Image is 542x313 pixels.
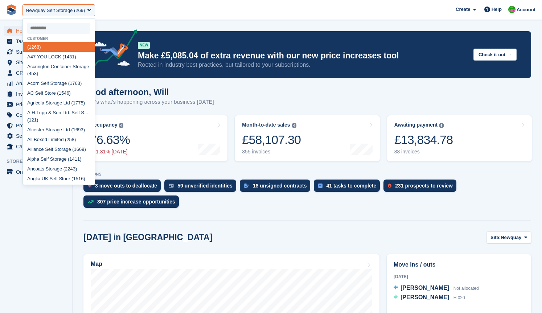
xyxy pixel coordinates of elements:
a: menu [4,99,69,110]
div: A.H.Tripp & Son Ltd. Self S... (121) [23,108,95,125]
p: ACTIONS [83,172,531,177]
img: price_increase_opportunities-93ffe204e8149a01c8c9dc8f82e8f89637d9d84a8eef4429ea346261dce0b2c0.svg [88,200,94,203]
a: menu [4,36,69,46]
a: 41 tasks to complete [314,180,383,195]
a: 307 price increase opportunities [83,195,182,211]
img: icon-info-grey-7440780725fd019a000dd9b08b2336e03edf1995a4989e88bcd33f0948082b44.svg [119,123,123,128]
span: Pricing [16,99,59,110]
span: [PERSON_NAME] [401,294,449,300]
div: NEW [138,42,150,49]
span: Protection [16,120,59,131]
div: Awaiting payment [394,122,438,128]
img: icon-info-grey-7440780725fd019a000dd9b08b2336e03edf1995a4989e88bcd33f0948082b44.svg [439,123,444,128]
span: Home [16,26,59,36]
button: Check it out → [473,49,517,61]
img: Will McNeilly [508,6,516,13]
img: task-75834270c22a3079a89374b754ae025e5fb1db73e45f91037f5363f120a921f8.svg [318,184,323,188]
a: menu [4,78,69,88]
img: prospect-51fa495bee0391a8d652442698ab0144808aea92771e9ea1ae160a38d050c398.svg [388,184,391,188]
div: 18 unsigned contracts [253,183,307,189]
span: Coupons [16,110,59,120]
div: 231 prospects to review [395,183,453,189]
div: Ancoats Storage (2243) [23,164,95,174]
span: Analytics [16,78,59,88]
span: Tasks [16,36,59,46]
a: menu [4,26,69,36]
a: menu [4,57,69,67]
div: £58,107.30 [242,132,301,147]
div: [DATE] [394,273,524,280]
div: (1268) [23,42,95,52]
a: menu [4,110,69,120]
span: Sites [16,57,59,67]
span: Invoices [16,89,59,99]
a: menu [4,131,69,141]
a: menu [4,68,69,78]
p: Make £5,085.04 of extra revenue with our new price increases tool [138,50,468,61]
div: 1.31% [DATE] [90,149,130,155]
span: Help [492,6,502,13]
a: 59 unverified identities [164,180,240,195]
a: menu [4,47,69,57]
a: menu [4,120,69,131]
span: Subscriptions [16,47,59,57]
div: 76.63% [90,132,130,147]
span: [PERSON_NAME] [401,285,449,291]
div: Alliance Self Storage (1669) [23,144,95,154]
span: H 020 [453,295,465,300]
a: [PERSON_NAME] Not allocated [394,284,479,293]
div: 41 tasks to complete [326,183,376,189]
h2: [DATE] in [GEOGRAPHIC_DATA] [83,232,212,242]
div: 59 unverified identities [177,183,233,189]
div: Acorn Self Storage (1763) [23,79,95,88]
img: price-adjustments-announcement-icon-8257ccfd72463d97f412b2fc003d46551f7dbcb40ab6d574587a9cd5c0d94... [87,29,137,71]
h2: Move ins / outs [394,260,524,269]
img: verify_identity-adf6edd0f0f0b5bbfe63781bf79b02c33cf7c696d77639b501bdc392416b5a36.svg [169,184,174,188]
div: 3 move outs to deallocate [95,183,157,189]
h2: Map [91,261,102,267]
div: Customer [23,37,95,41]
div: Newquay Self Storage (269) [26,7,85,14]
div: 307 price increase opportunities [97,199,175,205]
span: Capital [16,141,59,152]
div: Agricola Storage Ltd (1775) [23,98,95,108]
div: AC Self Store (1546) [23,88,95,98]
a: menu [4,89,69,99]
div: 88 invoices [394,149,453,155]
img: icon-info-grey-7440780725fd019a000dd9b08b2336e03edf1995a4989e88bcd33f0948082b44.svg [292,123,296,128]
a: 18 unsigned contracts [240,180,314,195]
span: Storefront [7,158,72,165]
img: move_outs_to_deallocate_icon-f764333ba52eb49d3ac5e1228854f67142a1ed5810a6f6cc68b1a99e826820c5.svg [88,184,91,188]
div: Anglia UK Self Store (1516) [23,174,95,184]
div: Occupancy [90,122,117,128]
span: CRM [16,68,59,78]
div: A47 YOU LOCK (1431) [23,52,95,62]
a: 3 move outs to deallocate [83,180,164,195]
p: Here's what's happening across your business [DATE] [83,98,214,106]
a: [PERSON_NAME] H 020 [394,293,465,302]
span: Create [456,6,470,13]
div: Alcester Storage Ltd (1693) [23,125,95,135]
button: Site: Newquay [486,231,531,243]
span: Newquay [501,234,521,241]
a: Awaiting payment £13,834.78 88 invoices [387,115,532,161]
a: Occupancy 76.63% 1.31% [DATE] [83,115,227,161]
a: menu [4,167,69,177]
img: stora-icon-8386f47178a22dfd0bd8f6a31ec36ba5ce8667c1dd55bd0f319d3a0aa187defe.svg [6,4,17,15]
span: Not allocated [453,286,479,291]
div: All Boxed Limited (258) [23,135,95,144]
img: contract_signature_icon-13c848040528278c33f63329250d36e43548de30e8caae1d1a13099fd9432cc5.svg [244,184,249,188]
span: Account [517,6,535,13]
p: Rooted in industry best practices, but tailored to your subscriptions. [138,61,468,69]
a: Month-to-date sales £58,107.30 355 invoices [235,115,379,161]
a: 231 prospects to review [383,180,460,195]
span: Online Store [16,167,59,177]
div: Accrington Container Storage (453) [23,62,95,79]
h1: Good afternoon, Will [83,87,214,97]
div: 355 invoices [242,149,301,155]
div: £13,834.78 [394,132,453,147]
a: menu [4,141,69,152]
span: Site: [490,234,501,241]
span: Settings [16,131,59,141]
div: Alpha Self Storage (1411) [23,154,95,164]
